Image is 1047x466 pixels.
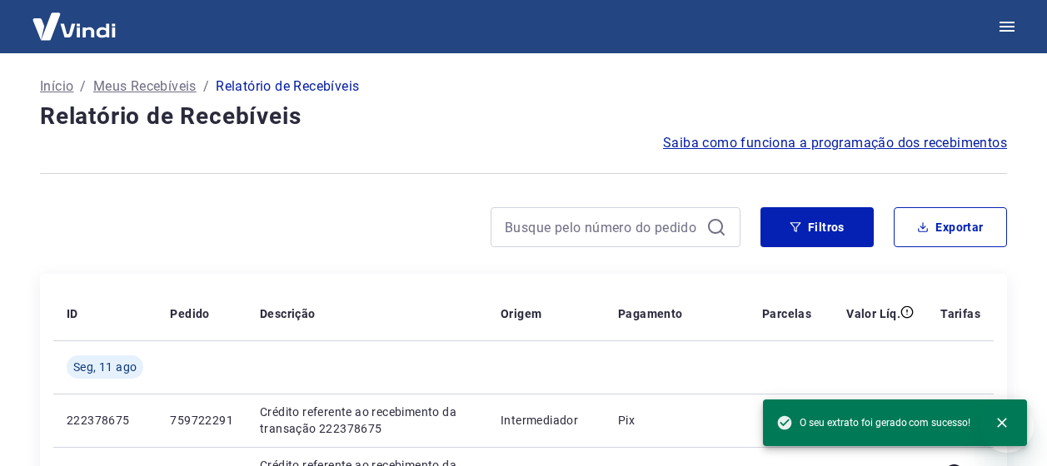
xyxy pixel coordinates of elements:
p: / [80,77,86,97]
p: Pagamento [618,305,683,322]
a: Início [40,77,73,97]
p: / [203,77,209,97]
button: Exportar [894,207,1007,247]
p: Pedido [170,305,209,322]
img: Vindi [20,1,128,52]
p: Intermediador [501,412,591,429]
p: Relatório de Recebíveis [216,77,359,97]
p: Tarifas [940,305,980,322]
span: O seu extrato foi gerado com sucesso! [776,414,970,431]
a: Saiba como funciona a programação dos recebimentos [663,133,1007,153]
button: Filtros [760,207,874,247]
p: Valor Líq. [846,305,900,322]
p: Parcelas [762,305,811,322]
p: Descrição [260,305,316,322]
p: Crédito referente ao recebimento da transação 222378675 [260,404,474,437]
input: Busque pelo número do pedido [505,215,700,240]
span: Seg, 11 ago [73,359,137,375]
p: 759722291 [170,412,233,429]
a: Meus Recebíveis [93,77,197,97]
p: Pix [618,412,735,429]
p: 222378675 [67,412,143,429]
p: ID [67,305,78,322]
h4: Relatório de Recebíveis [40,100,1007,133]
p: 1/1 [762,412,811,429]
iframe: Botão para abrir a janela de mensagens [980,399,1034,453]
p: Origem [501,305,541,322]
